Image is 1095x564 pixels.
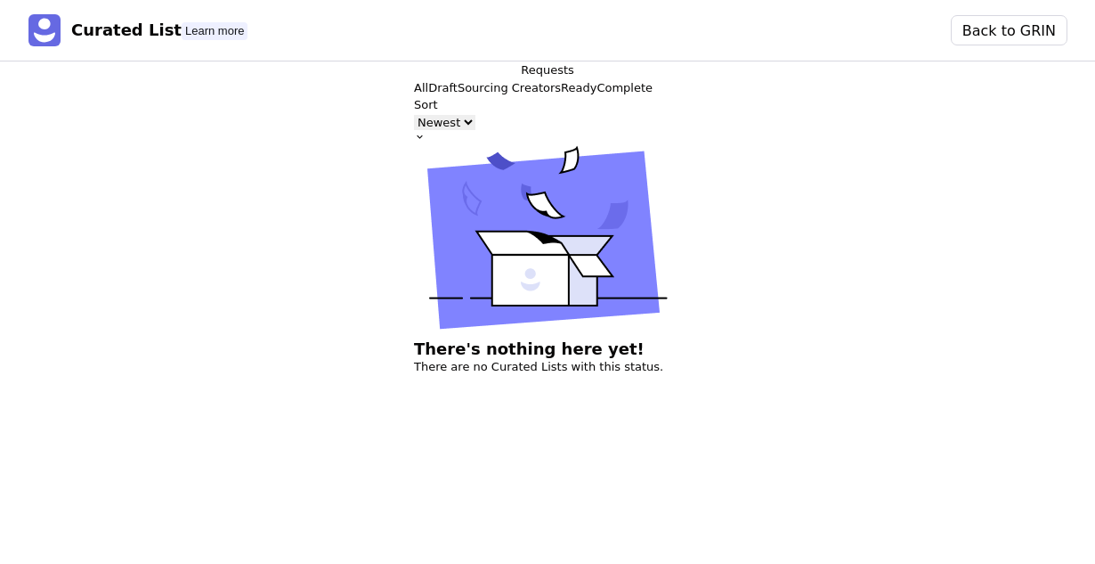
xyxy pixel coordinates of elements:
button: Back to GRIN [952,16,1067,45]
p: Complete [596,79,653,97]
p: All [414,79,428,97]
p: Ready [561,79,596,97]
p: Sourcing Creators [458,79,561,97]
p: Draft [428,79,458,97]
h3: Curated Lists [71,20,191,40]
div: Tooltip anchor [182,22,247,40]
img: Empty box [414,143,681,334]
h3: There's nothing here yet! [414,339,681,359]
p: There are no Curated Lists with this status. [414,358,681,376]
label: Sort [414,98,438,111]
h3: Requests [521,61,574,79]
